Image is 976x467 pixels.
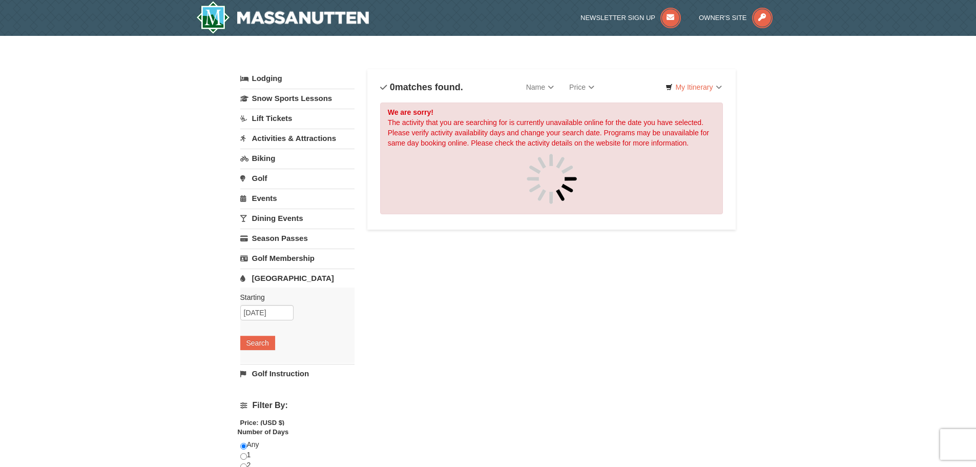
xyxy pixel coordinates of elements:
[699,14,747,22] span: Owner's Site
[240,209,355,228] a: Dining Events
[240,69,355,88] a: Lodging
[240,249,355,268] a: Golf Membership
[580,14,655,22] span: Newsletter Sign Up
[380,103,723,214] div: The activity that you are searching for is currently unavailable online for the date you have sel...
[388,108,433,116] strong: We are sorry!
[240,129,355,148] a: Activities & Attractions
[518,77,562,97] a: Name
[240,419,285,427] strong: Price: (USD $)
[562,77,602,97] a: Price
[240,364,355,383] a: Golf Instruction
[526,153,577,205] img: spinner.gif
[240,189,355,208] a: Events
[659,79,728,95] a: My Itinerary
[196,1,369,34] a: Massanutten Resort
[240,401,355,410] h4: Filter By:
[580,14,681,22] a: Newsletter Sign Up
[238,428,289,436] strong: Number of Days
[240,169,355,188] a: Golf
[240,269,355,288] a: [GEOGRAPHIC_DATA]
[196,1,369,34] img: Massanutten Resort Logo
[240,336,275,350] button: Search
[240,109,355,128] a: Lift Tickets
[240,149,355,168] a: Biking
[240,229,355,248] a: Season Passes
[240,89,355,108] a: Snow Sports Lessons
[240,292,347,302] label: Starting
[699,14,773,22] a: Owner's Site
